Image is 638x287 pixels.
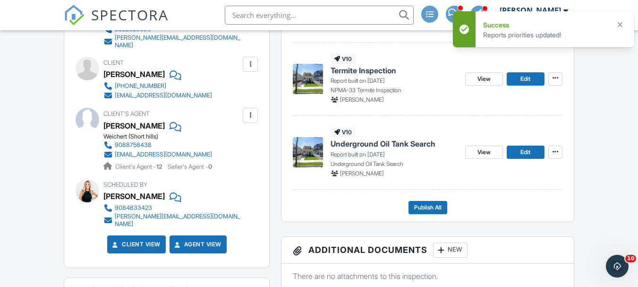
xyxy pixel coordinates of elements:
span: 10 [625,255,636,262]
span: Client [103,59,124,66]
div: [EMAIL_ADDRESS][DOMAIN_NAME] [115,92,212,99]
span: SPECTORA [91,5,169,25]
span: Seller's Agent - [168,163,212,170]
div: New [433,243,468,258]
div: 9088758438 [115,141,152,149]
a: Agent View [173,240,221,249]
div: [PERSON_NAME] [500,6,561,15]
div: [PERSON_NAME] [103,189,165,203]
div: 9084633423 [115,204,152,212]
div: Weichert (Short hills) [103,133,220,140]
img: The Best Home Inspection Software - Spectora [64,5,85,26]
span: Client's Agent [103,110,150,117]
a: 9084633423 [103,203,240,213]
div: [PERSON_NAME][EMAIL_ADDRESS][DOMAIN_NAME] [115,213,240,228]
a: [PERSON_NAME][EMAIL_ADDRESS][DOMAIN_NAME] [103,213,240,228]
div: [EMAIL_ADDRESS][DOMAIN_NAME] [115,151,212,158]
p: There are no attachments to this inspection. [293,271,562,281]
span: Scheduled By [103,181,147,188]
span: Client's Agent - [115,163,164,170]
input: Search everything... [225,6,414,25]
strong: 0 [208,163,212,170]
a: SPECTORA [64,13,169,33]
iframe: Intercom live chat [606,255,629,278]
a: Client View [111,240,161,249]
div: [PERSON_NAME] [103,67,165,81]
a: [PHONE_NUMBER] [103,81,212,91]
a: [PERSON_NAME][EMAIL_ADDRESS][DOMAIN_NAME] [103,34,240,49]
a: [PERSON_NAME] [103,119,165,133]
a: [EMAIL_ADDRESS][DOMAIN_NAME] [103,91,212,100]
a: [EMAIL_ADDRESS][DOMAIN_NAME] [103,150,212,159]
div: [PERSON_NAME][EMAIL_ADDRESS][DOMAIN_NAME] [115,34,240,49]
a: 9088758438 [103,140,212,150]
h3: Additional Documents [281,237,573,264]
div: [PHONE_NUMBER] [115,82,166,90]
strong: 12 [156,163,162,170]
